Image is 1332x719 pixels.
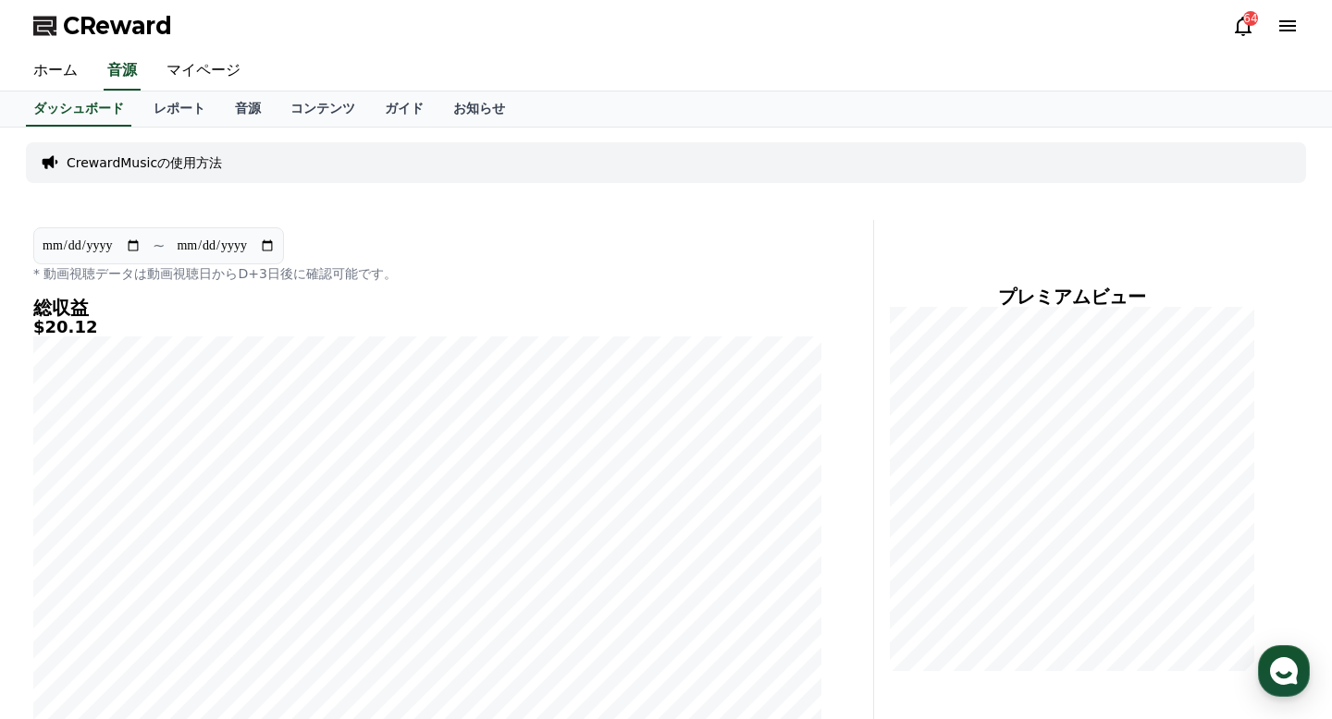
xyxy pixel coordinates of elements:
[33,11,172,41] a: CReward
[33,298,821,318] h4: 総収益
[67,153,222,172] a: CrewardMusicの使用方法
[889,286,1254,307] h4: プレミアムビュー
[153,235,165,257] p: ~
[33,318,821,336] h5: $20.12
[18,52,92,91] a: ホーム
[104,52,141,91] a: 音源
[370,91,438,127] a: ガイド
[139,91,220,127] a: レポート
[63,11,172,41] span: CReward
[33,264,821,283] p: * 動画視聴データは動画視聴日からD+3日後に確認可能です。
[276,91,370,127] a: コンテンツ
[1232,15,1254,37] a: 64
[152,52,255,91] a: マイページ
[438,91,520,127] a: お知らせ
[1243,11,1258,26] div: 64
[26,91,131,127] a: ダッシュボード
[220,91,276,127] a: 音源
